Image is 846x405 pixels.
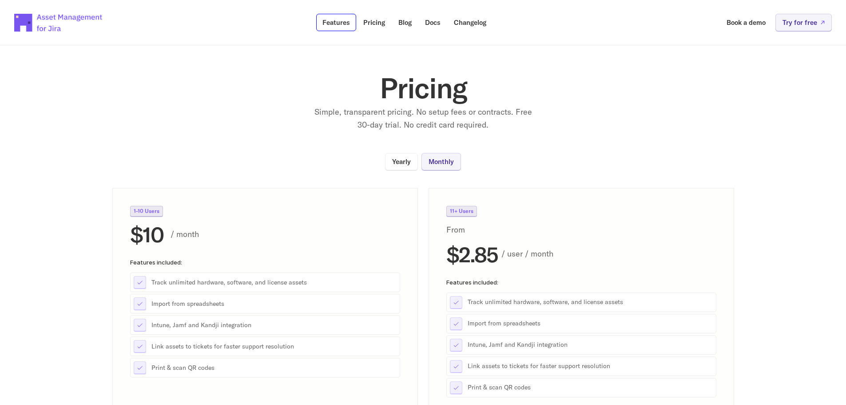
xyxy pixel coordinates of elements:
a: Features [316,14,356,31]
p: Import from spreadsheets [468,319,713,328]
p: Features included: [446,279,716,285]
p: Intune, Jamf and Kandji integration [468,341,713,349]
p: 1-10 Users [134,209,159,214]
h2: $10 [130,224,163,245]
a: Pricing [357,14,391,31]
p: Book a demo [727,19,766,26]
p: Yearly [392,158,411,165]
p: 11+ Users [450,209,473,214]
h1: Pricing [246,74,601,102]
p: Track unlimited hardware, software, and license assets [468,298,713,307]
a: Try for free [775,14,832,31]
p: Print & scan QR codes [151,363,397,372]
p: From [446,224,487,237]
p: / user / month [501,248,716,261]
p: Import from spreadsheets [151,299,397,308]
p: Intune, Jamf and Kandji integration [151,321,397,329]
p: Docs [425,19,441,26]
p: Try for free [782,19,817,26]
p: Track unlimited hardware, software, and license assets [151,278,397,287]
a: Book a demo [720,14,772,31]
p: Link assets to tickets for faster support resolution [151,342,397,351]
p: Blog [398,19,412,26]
p: Print & scan QR codes [468,383,713,392]
a: Changelog [448,14,493,31]
p: Features [322,19,350,26]
p: / month [171,228,400,241]
p: Features included: [130,259,400,265]
p: Monthly [429,158,454,165]
p: Pricing [363,19,385,26]
p: Changelog [454,19,486,26]
a: Blog [392,14,418,31]
h2: $2.85 [446,243,498,265]
p: Link assets to tickets for faster support resolution [468,362,713,371]
p: Simple, transparent pricing. No setup fees or contracts. Free 30-day trial. No credit card required. [312,106,534,132]
a: Docs [419,14,447,31]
